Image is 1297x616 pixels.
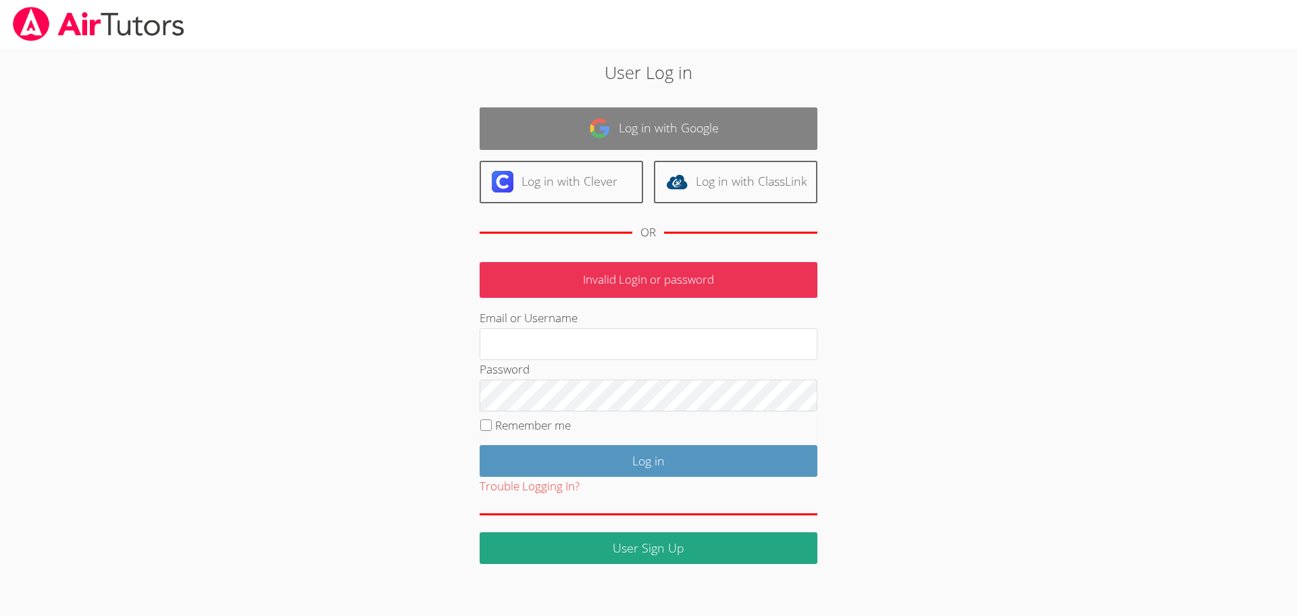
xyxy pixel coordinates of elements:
a: User Sign Up [480,532,817,564]
input: Log in [480,445,817,477]
a: Log in with ClassLink [654,161,817,203]
label: Password [480,361,530,377]
a: Log in with Google [480,107,817,150]
button: Trouble Logging In? [480,477,580,496]
img: google-logo-50288ca7cdecda66e5e0955fdab243c47b7ad437acaf1139b6f446037453330a.svg [589,118,611,139]
div: OR [640,223,656,242]
img: clever-logo-6eab21bc6e7a338710f1a6ff85c0baf02591cd810cc4098c63d3a4b26e2feb20.svg [492,171,513,192]
img: classlink-logo-d6bb404cc1216ec64c9a2012d9dc4662098be43eaf13dc465df04b49fa7ab582.svg [666,171,688,192]
img: airtutors_banner-c4298cdbf04f3fff15de1276eac7730deb9818008684d7c2e4769d2f7ddbe033.png [11,7,186,41]
a: Log in with Clever [480,161,643,203]
label: Remember me [495,417,571,433]
label: Email or Username [480,310,578,326]
h2: User Log in [299,59,999,85]
p: Invalid Login or password [480,262,817,298]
